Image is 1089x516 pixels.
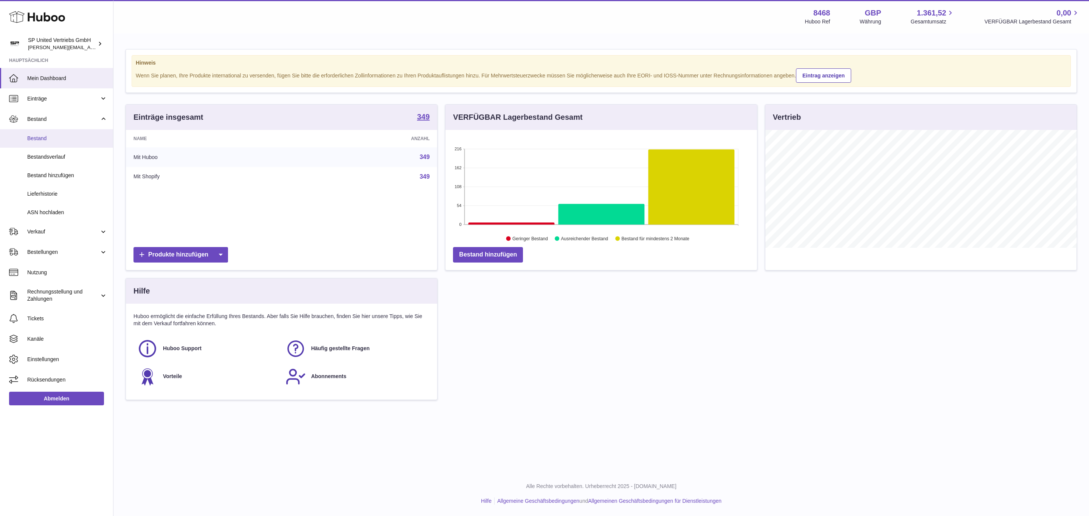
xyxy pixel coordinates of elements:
span: Tickets [27,315,107,322]
div: Wenn Sie planen, Ihre Produkte international zu versenden, fügen Sie bitte die erforderlichen Zol... [136,67,1067,83]
strong: GBP [865,8,881,18]
span: Bestellungen [27,249,99,256]
text: 162 [455,165,461,170]
span: Huboo Support [163,345,202,352]
span: Bestandsverlauf [27,153,107,161]
strong: 8468 [813,8,830,18]
a: Allgemeine Geschäftsbedingungen [497,498,579,504]
span: 0,00 [1056,8,1071,18]
span: Gesamtumsatz [911,18,955,25]
text: 108 [455,184,461,189]
span: 1.361,52 [917,8,946,18]
a: 349 [420,173,430,180]
span: Einstellungen [27,356,107,363]
p: Huboo ermöglicht die einfache Erfüllung Ihres Bestands. Aber falls Sie Hilfe brauchen, finden Sie... [133,313,430,327]
text: Ausreichender Bestand [561,236,608,241]
span: Bestand [27,116,99,123]
span: Rücksendungen [27,376,107,383]
strong: 349 [417,113,430,121]
span: Mein Dashboard [27,75,107,82]
span: Verkauf [27,228,99,235]
strong: Hinweis [136,59,1067,66]
span: [PERSON_NAME][EMAIL_ADDRESS][DOMAIN_NAME] [28,44,152,50]
th: Name [126,130,297,147]
th: Anzahl [297,130,437,147]
span: Lieferhistorie [27,190,107,198]
span: Vorteile [163,373,182,380]
h3: Vertrieb [773,112,801,122]
h3: Einträge insgesamt [133,112,203,122]
a: Abonnements [285,366,426,387]
h3: Hilfe [133,286,150,296]
a: 1.361,52 Gesamtumsatz [911,8,955,25]
span: Rechnungsstellung und Zahlungen [27,288,99,303]
a: Produkte hinzufügen [133,247,228,263]
a: Vorteile [137,366,278,387]
span: Bestand hinzufügen [27,172,107,179]
text: 216 [455,147,461,151]
a: 349 [420,154,430,160]
td: Mit Shopify [126,167,297,187]
p: Alle Rechte vorbehalten. Urheberrecht 2025 - [DOMAIN_NAME] [119,483,1083,490]
span: VERFÜGBAR Lagerbestand Gesamt [984,18,1080,25]
li: und [495,497,721,505]
a: Abmelden [9,392,104,405]
a: 349 [417,113,430,122]
span: ASN hochladen [27,209,107,216]
span: Bestand [27,135,107,142]
a: Bestand hinzufügen [453,247,523,263]
span: Einträge [27,95,99,102]
span: Nutzung [27,269,107,276]
text: 0 [459,222,462,227]
span: Abonnements [311,373,346,380]
a: Häufig gestellte Fragen [285,338,426,359]
h3: VERFÜGBAR Lagerbestand Gesamt [453,112,582,122]
text: Bestand für mindestens 2 Monate [622,236,690,241]
a: 0,00 VERFÜGBAR Lagerbestand Gesamt [984,8,1080,25]
a: Eintrag anzeigen [796,68,851,83]
td: Mit Huboo [126,147,297,167]
span: Häufig gestellte Fragen [311,345,370,352]
div: Huboo Ref [805,18,830,25]
div: SP United Vertriebs GmbH [28,37,96,51]
text: Geringer Bestand [512,236,548,241]
a: Allgemeinen Geschäftsbedingungen für Dienstleistungen [588,498,721,504]
text: 54 [457,203,462,208]
div: Währung [860,18,881,25]
img: tim@sp-united.com [9,38,20,49]
a: Hilfe [481,498,492,504]
span: Kanäle [27,335,107,343]
a: Huboo Support [137,338,278,359]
